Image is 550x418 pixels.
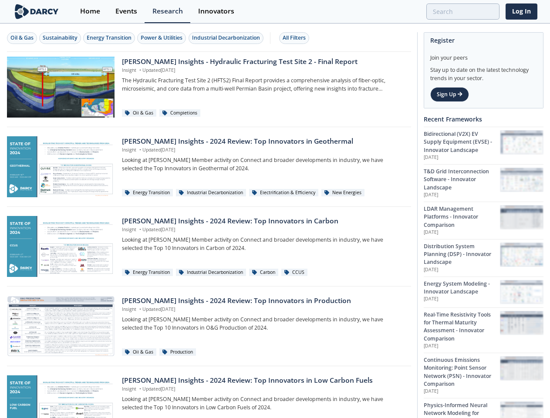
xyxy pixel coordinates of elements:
[138,67,142,73] span: •
[122,386,405,393] p: Insight Updated [DATE]
[7,57,411,118] a: Darcy Insights - Hydraulic Fracturing Test Site 2 - Final Report preview [PERSON_NAME] Insights -...
[424,127,543,164] a: Bidirectional (V2X) EV Supply Equipment (EVSE) - Innovator Landscape [DATE] Bidirectional (V2X) E...
[192,34,260,42] div: Industrial Decarbonization
[424,229,500,236] p: [DATE]
[424,353,543,398] a: Continuous Emissions Monitoring: Point Sensor Network (PSN) - Innovator Comparison [DATE] Continu...
[424,243,500,266] div: Distribution System Planning (DSP) - Innovator Landscape
[83,32,135,44] button: Energy Transition
[39,32,81,44] button: Sustainability
[43,34,78,42] div: Sustainability
[198,8,234,15] div: Innovators
[426,3,499,20] input: Advanced Search
[122,109,156,117] div: Oil & Gas
[10,34,34,42] div: Oil & Gas
[122,147,405,154] p: Insight Updated [DATE]
[13,4,61,19] img: logo-wide.svg
[283,34,306,42] div: All Filters
[430,87,469,102] a: Sign Up
[424,280,500,296] div: Energy System Modeling - Innovator Landscape
[424,307,543,353] a: Real-Time Resistivity Tools for Thermal Maturity Assessment - Innovator Comparison [DATE] Real-Ti...
[122,226,405,233] p: Insight Updated [DATE]
[430,48,537,62] div: Join your peers
[122,77,405,93] p: The Hydraulic Fracturing Test Site 2 (HFTS2) Final Report provides a comprehensive analysis of fi...
[281,269,307,276] div: CCUS
[424,343,500,350] p: [DATE]
[122,306,405,313] p: Insight Updated [DATE]
[321,189,364,197] div: New Energies
[430,62,537,82] div: Stay up to date on the latest technology trends in your sector.
[152,8,183,15] div: Research
[122,216,405,226] div: [PERSON_NAME] Insights - 2024 Review: Top Innovators in Carbon
[424,168,500,192] div: T&D Grid Interconnection Software - Innovator Landscape
[424,356,500,388] div: Continuous Emissions Monitoring: Point Sensor Network (PSN) - Innovator Comparison
[424,388,500,395] p: [DATE]
[87,34,132,42] div: Energy Transition
[122,395,405,411] p: Looking at [PERSON_NAME] Member activity on Connect and broader developments in industry, we have...
[7,216,411,277] a: Darcy Insights - 2024 Review: Top Innovators in Carbon preview [PERSON_NAME] Insights - 2024 Revi...
[7,296,411,357] a: Darcy Insights - 2024 Review: Top Innovators in Production preview [PERSON_NAME] Insights - 2024 ...
[115,8,137,15] div: Events
[122,236,405,252] p: Looking at [PERSON_NAME] Member activity on Connect and broader developments in industry, we have...
[176,269,246,276] div: Industrial Decarbonization
[80,8,100,15] div: Home
[122,136,405,147] div: [PERSON_NAME] Insights - 2024 Review: Top Innovators in Geothermal
[249,189,318,197] div: Electrification & Efficiency
[122,156,405,172] p: Looking at [PERSON_NAME] Member activity on Connect and broader developments in industry, we have...
[159,109,200,117] div: Completions
[122,296,405,306] div: [PERSON_NAME] Insights - 2024 Review: Top Innovators in Production
[122,269,173,276] div: Energy Transition
[122,189,173,197] div: Energy Transition
[506,3,537,20] a: Log In
[424,276,543,307] a: Energy System Modeling - Innovator Landscape [DATE] Energy System Modeling - Innovator Landscape ...
[137,32,186,44] button: Power & Utilities
[7,32,37,44] button: Oil & Gas
[122,67,405,74] p: Insight Updated [DATE]
[122,348,156,356] div: Oil & Gas
[138,147,142,153] span: •
[279,32,309,44] button: All Filters
[424,192,500,199] p: [DATE]
[176,189,246,197] div: Industrial Decarbonization
[430,33,537,48] div: Register
[249,269,278,276] div: Carbon
[189,32,263,44] button: Industrial Decarbonization
[159,348,196,356] div: Production
[424,311,500,343] div: Real-Time Resistivity Tools for Thermal Maturity Assessment - Innovator Comparison
[122,316,405,332] p: Looking at [PERSON_NAME] Member activity on Connect and broader developments in industry, we have...
[138,306,142,312] span: •
[424,164,543,202] a: T&D Grid Interconnection Software - Innovator Landscape [DATE] T&D Grid Interconnection Software ...
[424,296,500,303] p: [DATE]
[424,202,543,239] a: LDAR Management Platforms - Innovator Comparison [DATE] LDAR Management Platforms - Innovator Com...
[138,226,142,233] span: •
[424,266,500,273] p: [DATE]
[122,375,405,386] div: [PERSON_NAME] Insights - 2024 Review: Top Innovators in Low Carbon Fuels
[141,34,182,42] div: Power & Utilities
[424,239,543,276] a: Distribution System Planning (DSP) - Innovator Landscape [DATE] Distribution System Planning (DSP...
[424,111,543,127] div: Recent Frameworks
[122,57,405,67] div: [PERSON_NAME] Insights - Hydraulic Fracturing Test Site 2 - Final Report
[138,386,142,392] span: •
[7,136,411,197] a: Darcy Insights - 2024 Review: Top Innovators in Geothermal preview [PERSON_NAME] Insights - 2024 ...
[424,130,500,154] div: Bidirectional (V2X) EV Supply Equipment (EVSE) - Innovator Landscape
[424,205,500,229] div: LDAR Management Platforms - Innovator Comparison
[424,154,500,161] p: [DATE]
